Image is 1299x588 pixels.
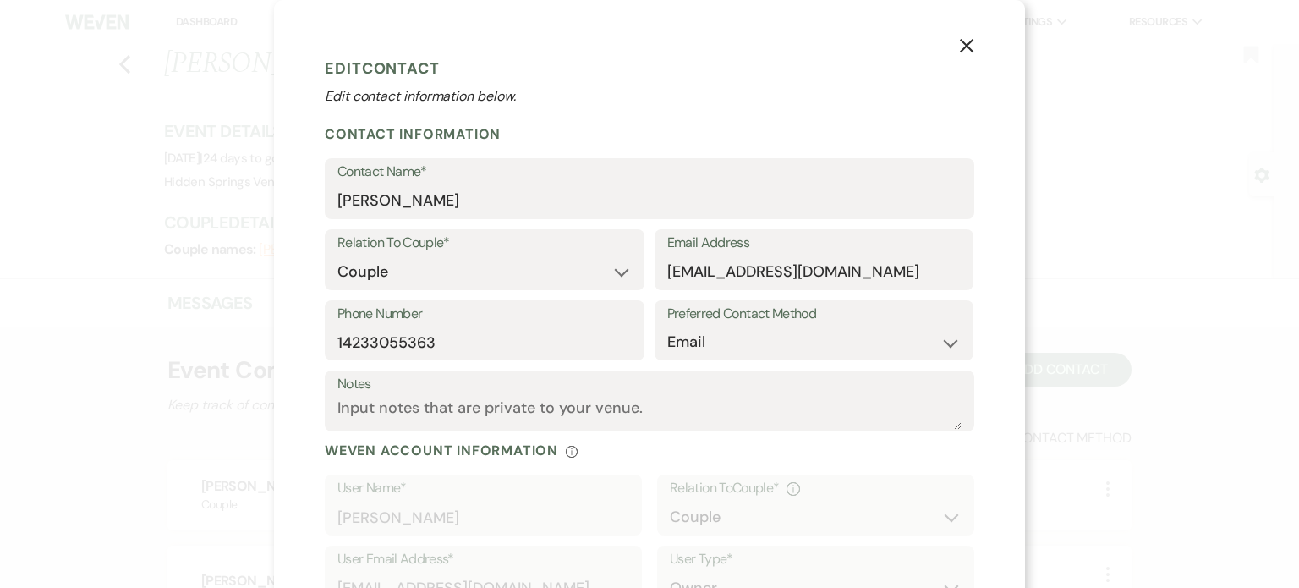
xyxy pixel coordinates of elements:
label: User Name* [337,476,629,501]
div: Weven Account Information [325,442,974,459]
h1: Edit Contact [325,56,974,81]
label: User Email Address* [337,547,629,572]
label: Contact Name* [337,160,962,184]
p: Edit contact information below. [325,86,974,107]
label: Email Address [667,231,962,256]
div: Relation To Couple * [670,476,962,501]
label: Notes [337,372,962,397]
label: Phone Number [337,302,632,327]
label: Preferred Contact Method [667,302,962,327]
label: Relation To Couple* [337,231,632,256]
h2: Contact Information [325,125,974,143]
input: First and Last Name [337,184,962,217]
label: User Type* [670,547,962,572]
